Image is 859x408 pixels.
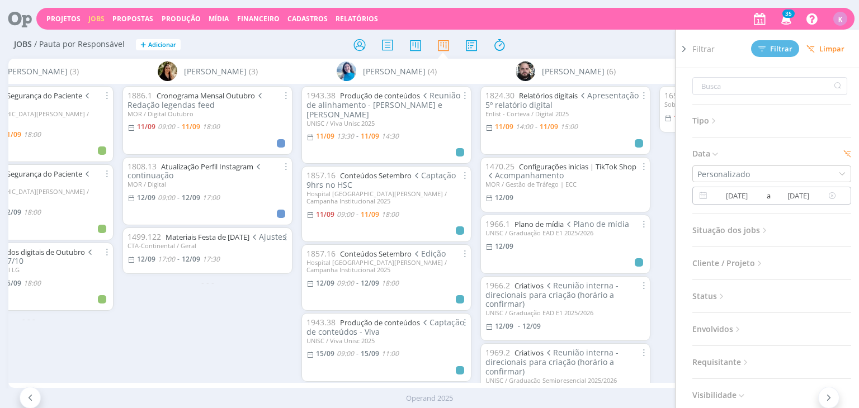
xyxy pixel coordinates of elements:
: 12/09 [495,193,513,202]
: 11/09 [361,131,379,141]
div: Personalizado [693,168,752,180]
span: continuação [128,161,263,181]
: - [518,323,520,330]
: 09:00 [158,193,175,202]
: - [356,133,358,140]
div: UNISC / Viva Unisc 2025 [306,337,466,344]
a: Jobs [88,14,105,23]
button: Projetos [43,15,84,23]
: 09:00 [337,349,354,358]
span: 1857.16 [306,248,336,259]
button: Produção [158,15,204,23]
: 11/09 [182,122,200,131]
: 18:00 [202,122,220,131]
span: (3) [249,65,258,77]
span: Jobs [14,40,32,49]
: 11/09 [361,210,379,219]
input: Data inicial [710,189,764,202]
a: Materiais Festa de [DATE] [166,232,249,242]
: 17:00 [202,193,220,202]
img: C [158,61,177,81]
button: +Adicionar [136,39,181,51]
span: Acompanhamento [485,170,564,181]
: 12/09 [182,193,200,202]
span: 1808.13 [128,161,157,172]
: 12/09 [495,321,513,331]
: 12/09 [137,254,155,264]
span: Edição [412,248,446,259]
: 18:00 [23,278,41,288]
button: Limpar [799,41,852,57]
span: 1943.38 [306,90,336,101]
: - [177,256,180,263]
span: [PERSON_NAME] [184,65,247,77]
: 17:00 [158,254,175,264]
: - [535,124,537,130]
a: Criativos [515,281,544,291]
div: Hospital [GEOGRAPHIC_DATA][PERSON_NAME] / Campanha Institucional 2025 [306,190,466,205]
span: Tipo [692,113,719,128]
div: - - - [118,276,297,288]
input: Data final [771,189,825,202]
: 09:00 [158,122,175,131]
a: Criativos [515,348,544,358]
span: a [764,189,771,202]
: 14:30 [381,131,399,141]
span: Captação 9hrs no HSC [306,170,456,190]
div: MOR / Digital Outubro [128,110,287,117]
div: Enlist - Corteva / Digital 2025 [485,110,645,117]
span: (4) [428,65,437,77]
: 18:00 [23,130,41,139]
span: Requisitante [692,355,751,369]
a: Financeiro [237,14,280,23]
: - [356,211,358,218]
: 12/09 [3,207,21,217]
: 14:00 [516,122,533,131]
: 11:00 [381,349,399,358]
button: Propostas [109,15,157,23]
span: Cadastros [287,14,328,23]
: 12/09 [361,278,379,288]
: 15:00 [560,122,578,131]
: 11/09 [495,122,513,131]
img: G [516,61,535,81]
: 09:00 [337,278,354,288]
span: Reunião de alinhamento - [PERSON_NAME] e [PERSON_NAME] [306,90,460,120]
: 13:30 [337,131,354,141]
div: UNISC / Graduação EAD E1 2025/2026 [485,309,645,316]
div: - - - [655,135,834,146]
span: 1499.122 [128,231,161,242]
: 15/09 [3,278,21,288]
span: Reunião interna - direcionais para criação (horário a confirmar) [485,280,619,310]
a: Plano de mídia [515,219,564,229]
: 12/09 [495,241,513,251]
div: MOR / Gestão de Tráfego | ECC [485,181,645,188]
span: Ajustes [249,231,286,242]
button: Mídia [205,15,232,23]
span: Visibilidade [692,388,746,402]
div: UNISC / Viva Unisc 2025 [306,120,466,127]
: 15/09 [361,349,379,358]
: - [177,124,180,130]
button: Relatórios [332,15,381,23]
: 12/09 [182,254,200,264]
span: 1824.30 [485,90,515,101]
span: 35 [782,10,795,18]
span: Reunião interna - direcionais para criação (horário a confirmar) [485,347,619,377]
span: 1966.2 [485,280,510,291]
span: (3) [70,65,79,77]
: 11/09 [316,210,334,219]
span: Apresentação 5º relatório digital [485,90,639,110]
span: Data [692,146,720,161]
span: [PERSON_NAME] [363,65,426,77]
button: Financeiro [234,15,283,23]
span: 1857.16 [306,170,336,181]
a: Configurações inicias | TikTok Shop [519,162,636,172]
span: Envolvidos [692,322,743,336]
span: Adicionar [148,41,176,49]
button: Filtrar [751,40,799,57]
button: Cadastros [284,15,331,23]
div: UNISC / Graduação EAD E1 2025/2026 [485,229,645,236]
div: K [833,12,847,26]
a: Cronograma Mensal Outubro [157,91,255,101]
